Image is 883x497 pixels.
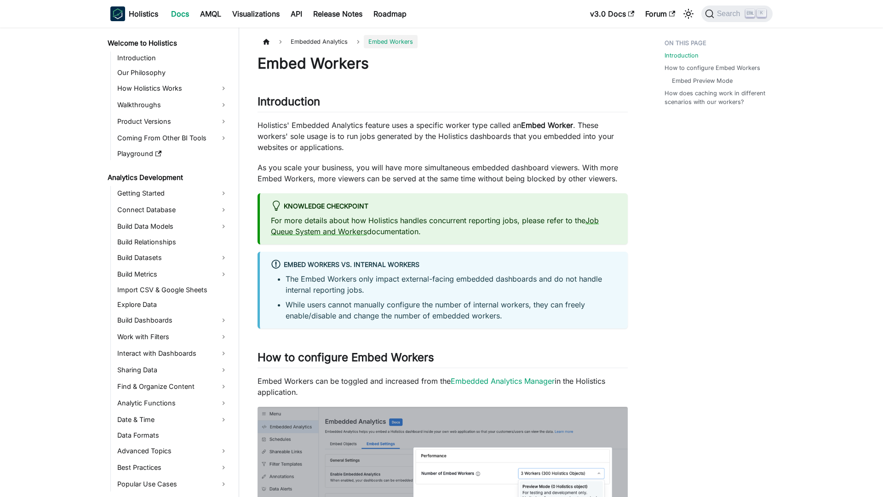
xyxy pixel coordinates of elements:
[714,10,746,18] span: Search
[521,121,573,130] strong: Embed Worker
[105,171,231,184] a: Analytics Development
[672,76,733,85] a: Embed Preview Mode
[115,236,231,248] a: Build Relationships
[115,363,231,377] a: Sharing Data
[115,219,231,234] a: Build Data Models
[364,35,418,48] span: Embed Workers
[110,6,125,21] img: Holistics
[115,298,231,311] a: Explore Data
[110,6,158,21] a: HolisticsHolistics
[115,81,231,96] a: How Holistics Works
[368,6,412,21] a: Roadmap
[681,6,696,21] button: Switch between dark and light mode (currently light mode)
[115,98,231,112] a: Walkthroughs
[115,52,231,64] a: Introduction
[701,6,773,22] button: Search (Ctrl+K)
[115,267,231,282] a: Build Metrics
[258,120,628,153] p: Holistics' Embedded Analytics feature uses a specific worker type called an . These workers' sole...
[115,477,231,491] a: Popular Use Cases
[271,201,617,213] div: Knowledge Checkpoint
[665,89,767,106] a: How does caching work in different scenarios with our workers?
[115,114,231,129] a: Product Versions
[195,6,227,21] a: AMQL
[286,299,617,321] li: While users cannot manually configure the number of internal workers, they can freely enable/disa...
[115,412,231,427] a: Date & Time
[258,162,628,184] p: As you scale your business, you will have more simultaneous embedded dashboard viewers. With more...
[115,313,231,328] a: Build Dashboards
[258,54,628,73] h1: Embed Workers
[115,186,231,201] a: Getting Started
[115,329,231,344] a: Work with Filters
[286,273,617,295] li: The Embed Workers only impact external-facing embedded dashboards and do not handle internal repo...
[286,35,352,48] span: Embedded Analytics
[227,6,285,21] a: Visualizations
[115,66,231,79] a: Our Philosophy
[115,202,231,217] a: Connect Database
[115,429,231,442] a: Data Formats
[258,351,628,368] h2: How to configure Embed Workers
[115,460,231,475] a: Best Practices
[271,215,617,237] p: For more details about how Holistics handles concurrent reporting jobs, please refer to the docum...
[665,51,699,60] a: Introduction
[285,6,308,21] a: API
[115,131,231,145] a: Coming From Other BI Tools
[105,37,231,50] a: Welcome to Holistics
[115,346,231,361] a: Interact with Dashboards
[258,95,628,112] h2: Introduction
[115,250,231,265] a: Build Datasets
[166,6,195,21] a: Docs
[129,8,158,19] b: Holistics
[101,28,239,497] nav: Docs sidebar
[585,6,640,21] a: v3.0 Docs
[115,379,231,394] a: Find & Organize Content
[258,35,275,48] a: Home page
[258,376,628,398] p: Embed Workers can be toggled and increased from the in the Holistics application.
[757,9,766,17] kbd: K
[258,35,628,48] nav: Breadcrumbs
[115,147,231,160] a: Playground
[640,6,681,21] a: Forum
[308,6,368,21] a: Release Notes
[115,444,231,458] a: Advanced Topics
[665,64,760,72] a: How to configure Embed Workers
[451,376,555,386] a: Embedded Analytics Manager
[115,396,231,410] a: Analytic Functions
[115,283,231,296] a: Import CSV & Google Sheets
[271,259,617,271] div: Embed Workers vs. internal workers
